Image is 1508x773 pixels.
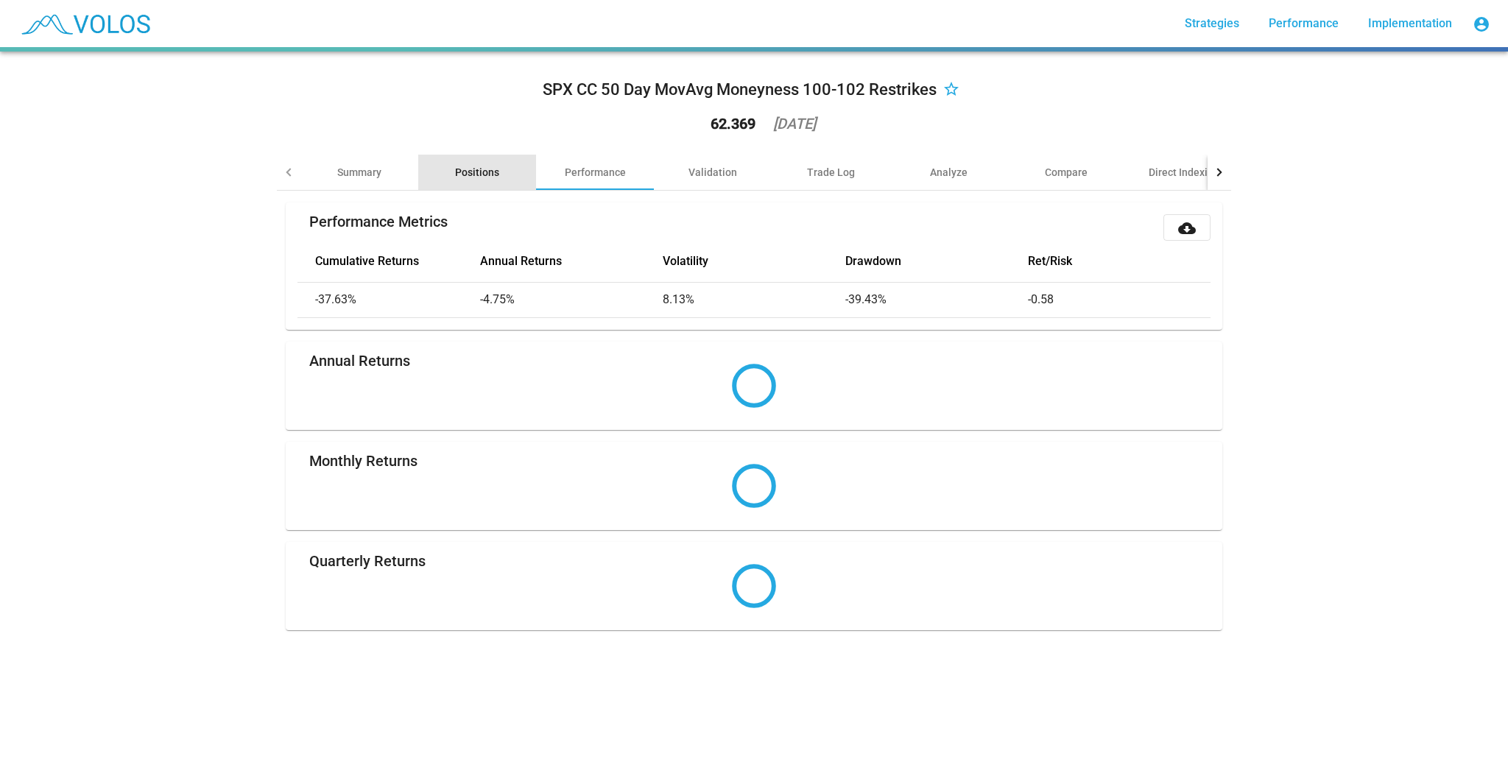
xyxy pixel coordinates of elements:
td: -39.43% [845,282,1028,317]
mat-icon: star_border [942,82,960,99]
div: Validation [688,165,737,180]
mat-icon: account_circle [1473,15,1490,33]
div: Direct Indexing [1149,165,1219,180]
div: [DATE] [773,116,816,131]
div: 62.369 [711,116,755,131]
a: Strategies [1173,10,1251,37]
th: Annual Returns [480,241,663,282]
td: -0.58 [1028,282,1211,317]
div: Positions [455,165,499,180]
mat-icon: cloud_download [1178,219,1196,237]
td: -37.63% [297,282,480,317]
th: Drawdown [845,241,1028,282]
span: Strategies [1185,16,1239,30]
td: 8.13% [663,282,845,317]
td: -4.75% [480,282,663,317]
mat-card-title: Performance Metrics [309,214,448,229]
a: Implementation [1356,10,1464,37]
div: Performance [565,165,626,180]
span: Performance [1269,16,1339,30]
img: blue_transparent.png [12,5,158,42]
div: Compare [1045,165,1088,180]
th: Cumulative Returns [297,241,480,282]
th: Volatility [663,241,845,282]
th: Ret/Risk [1028,241,1211,282]
div: Analyze [930,165,968,180]
div: SPX CC 50 Day MovAvg Moneyness 100-102 Restrikes [543,78,937,102]
div: Trade Log [807,165,855,180]
span: Implementation [1368,16,1452,30]
div: Summary [337,165,381,180]
a: Performance [1257,10,1350,37]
